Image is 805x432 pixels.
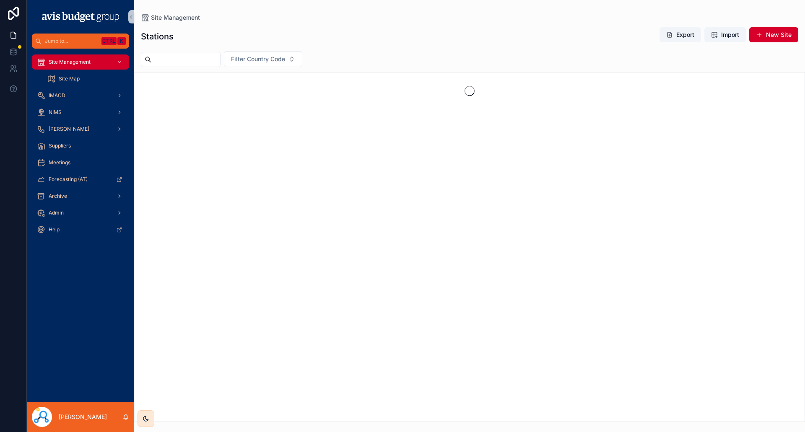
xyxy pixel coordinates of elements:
p: [PERSON_NAME] [59,413,107,421]
span: Jump to... [45,38,98,44]
span: Meetings [49,159,70,166]
a: IMACD [32,88,129,103]
span: Forecasting (AT) [49,176,88,183]
button: Select Button [224,51,302,67]
span: Site Map [59,75,80,82]
a: Site Map [42,71,129,86]
a: NIMS [32,105,129,120]
a: Help [32,222,129,237]
span: NIMS [49,109,62,116]
span: K [118,38,125,44]
img: App logo [40,10,121,23]
span: Ctrl [101,37,117,45]
span: IMACD [49,92,65,99]
span: Admin [49,210,64,216]
a: Admin [32,205,129,220]
span: Site Management [151,13,200,22]
span: Site Management [49,59,91,65]
button: Import [704,27,746,42]
a: Archive [32,189,129,204]
button: New Site [749,27,798,42]
span: Suppliers [49,142,71,149]
a: Forecasting (AT) [32,172,129,187]
a: [PERSON_NAME] [32,122,129,137]
span: Archive [49,193,67,199]
a: Site Management [141,13,200,22]
span: Filter Country Code [231,55,285,63]
div: scrollable content [27,49,134,248]
span: Import [721,31,739,39]
button: Export [660,27,701,42]
h1: Stations [141,31,174,42]
a: Site Management [32,54,129,70]
button: Jump to...CtrlK [32,34,129,49]
span: Help [49,226,60,233]
a: Suppliers [32,138,129,153]
a: Meetings [32,155,129,170]
span: [PERSON_NAME] [49,126,89,132]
